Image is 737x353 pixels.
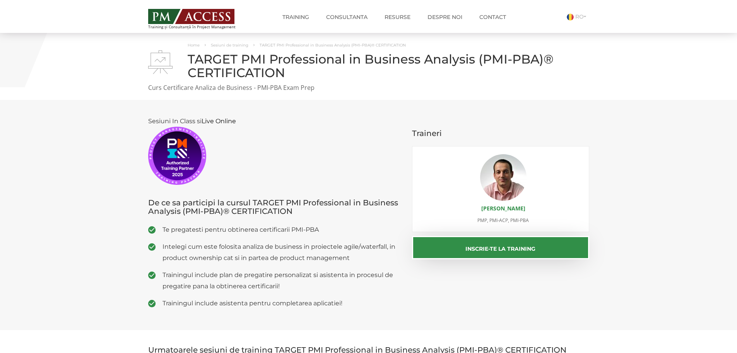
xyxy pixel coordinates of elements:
[412,236,589,259] button: Inscrie-te la training
[148,9,234,24] img: PM ACCESS - Echipa traineri si consultanti certificati PMP: Narciss Popescu, Mihai Olaru, Monica ...
[148,7,250,29] a: Training și Consultanță în Project Management
[481,205,525,212] a: [PERSON_NAME]
[162,269,401,292] span: Trainingul include plan de pregatire personalizat si asistenta in procesul de pregatire pana la o...
[277,9,315,25] a: Training
[162,298,401,309] span: Trainingul include asistenta pentru completarea aplicatiei!
[202,117,236,125] span: Live Online
[320,9,373,25] a: Consultanta
[567,14,574,21] img: Romana
[148,83,589,92] p: Curs Certificare Analiza de Business - PMI-PBA Exam Prep
[477,217,529,224] span: PMP, PMI-ACP, PMI-PBA
[379,9,416,25] a: Resurse
[148,115,401,185] p: Sesiuni In Class si
[480,154,527,201] img: Alexandru Moise
[474,9,512,25] a: Contact
[567,13,589,20] a: RO
[412,129,589,138] h3: Traineri
[148,198,401,215] h3: De ce sa participi la cursul TARGET PMI Professional in Business Analysis (PMI-PBA)® CERTIFICATION
[260,43,406,48] span: TARGET PMI Professional in Business Analysis (PMI-PBA)® CERTIFICATION
[148,25,250,29] span: Training și Consultanță în Project Management
[162,224,401,235] span: Te pregatesti pentru obtinerea certificarii PMI-PBA
[211,43,248,48] a: Sesiuni de training
[162,241,401,263] span: Intelegi cum este folosita analiza de business in proiectele agile/waterfall, in product ownershi...
[422,9,468,25] a: Despre noi
[148,52,589,79] h1: TARGET PMI Professional in Business Analysis (PMI-PBA)® CERTIFICATION
[148,50,173,74] img: TARGET PMI Professional in Business Analysis (PMI-PBA)® CERTIFICATION
[188,43,200,48] a: Home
